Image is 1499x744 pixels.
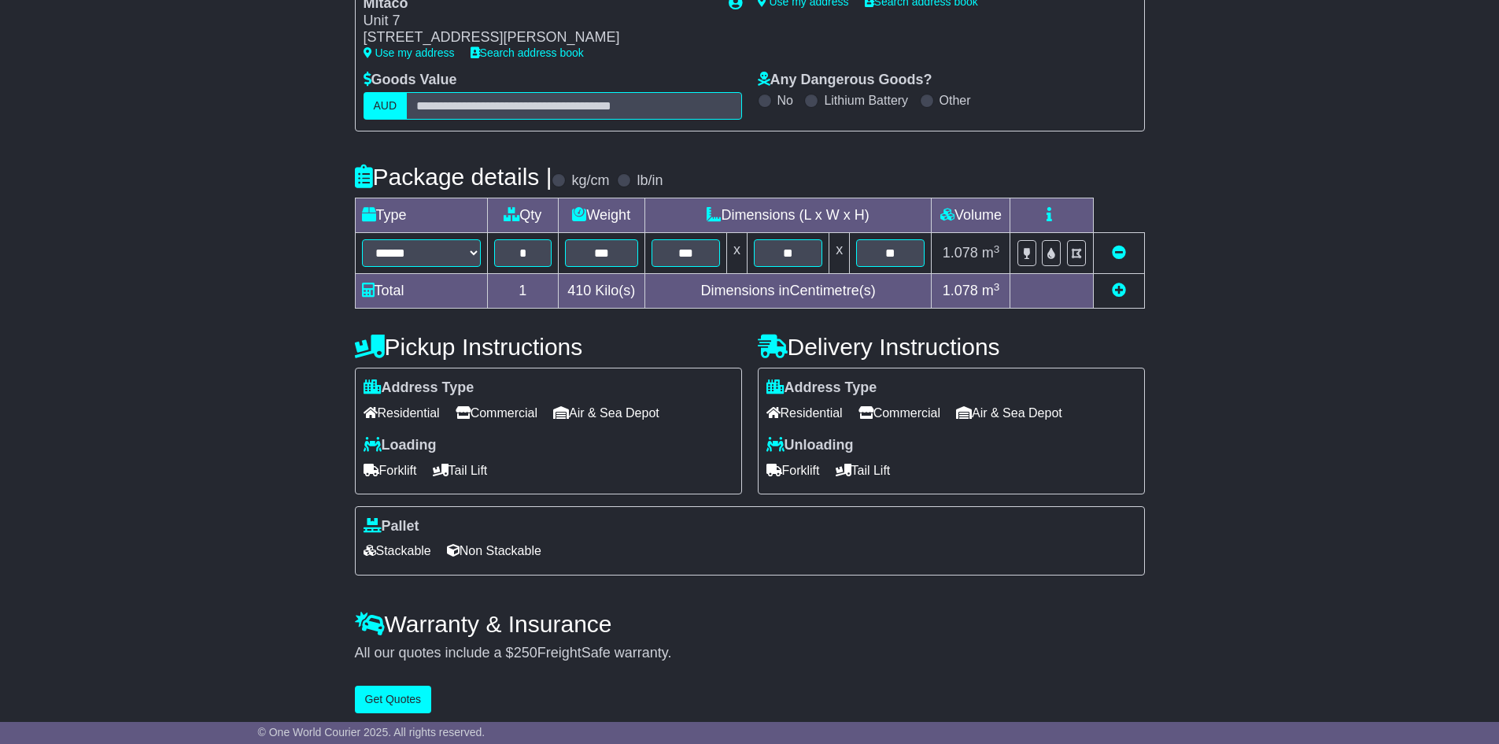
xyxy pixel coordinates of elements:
[364,46,455,59] a: Use my address
[364,518,419,535] label: Pallet
[567,283,591,298] span: 410
[364,13,713,30] div: Unit 7
[364,379,474,397] label: Address Type
[758,72,932,89] label: Any Dangerous Goods?
[994,281,1000,293] sup: 3
[758,334,1145,360] h4: Delivery Instructions
[355,611,1145,637] h4: Warranty & Insurance
[558,198,644,233] td: Weight
[982,245,1000,261] span: m
[726,233,747,274] td: x
[829,233,850,274] td: x
[558,274,644,309] td: Kilo(s)
[364,29,713,46] div: [STREET_ADDRESS][PERSON_NAME]
[471,46,584,59] a: Search address book
[364,401,440,425] span: Residential
[777,93,793,108] label: No
[456,401,537,425] span: Commercial
[364,458,417,483] span: Forklift
[355,274,487,309] td: Total
[1112,245,1126,261] a: Remove this item
[982,283,1000,298] span: m
[644,198,932,233] td: Dimensions (L x W x H)
[355,164,552,190] h4: Package details |
[637,172,663,190] label: lb/in
[956,401,1062,425] span: Air & Sea Depot
[364,539,431,563] span: Stackable
[355,645,1145,662] div: All our quotes include a $ FreightSafe warranty.
[364,92,408,120] label: AUD
[355,334,742,360] h4: Pickup Instructions
[943,283,978,298] span: 1.078
[940,93,971,108] label: Other
[932,198,1010,233] td: Volume
[1112,283,1126,298] a: Add new item
[571,172,609,190] label: kg/cm
[487,274,558,309] td: 1
[447,539,541,563] span: Non Stackable
[824,93,908,108] label: Lithium Battery
[355,686,432,713] button: Get Quotes
[766,379,877,397] label: Address Type
[355,198,487,233] td: Type
[514,645,537,661] span: 250
[994,243,1000,255] sup: 3
[258,726,486,738] span: © One World Courier 2025. All rights reserved.
[766,458,820,483] span: Forklift
[553,401,659,425] span: Air & Sea Depot
[858,401,940,425] span: Commercial
[766,437,854,454] label: Unloading
[644,274,932,309] td: Dimensions in Centimetre(s)
[364,437,437,454] label: Loading
[487,198,558,233] td: Qty
[766,401,843,425] span: Residential
[433,458,488,483] span: Tail Lift
[836,458,891,483] span: Tail Lift
[364,72,457,89] label: Goods Value
[943,245,978,261] span: 1.078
